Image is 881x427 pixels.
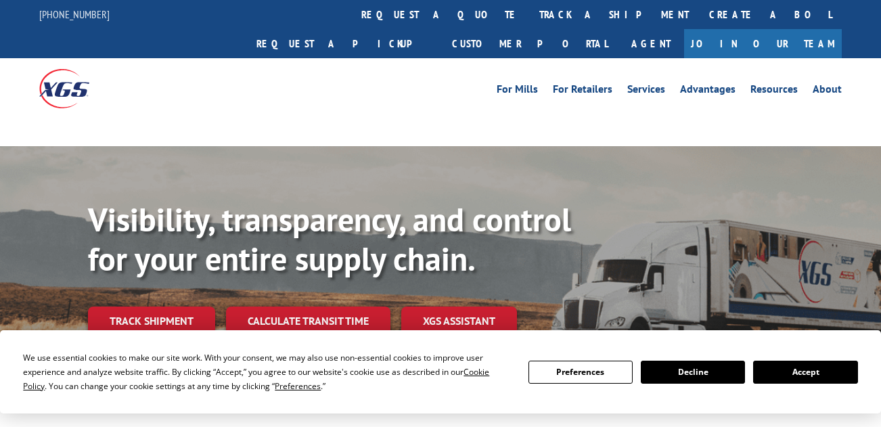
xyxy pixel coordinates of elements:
[275,380,321,392] span: Preferences
[246,29,442,58] a: Request a pickup
[680,84,736,99] a: Advantages
[753,361,857,384] button: Accept
[641,361,745,384] button: Decline
[39,7,110,21] a: [PHONE_NUMBER]
[627,84,665,99] a: Services
[618,29,684,58] a: Agent
[553,84,612,99] a: For Retailers
[813,84,842,99] a: About
[88,198,571,279] b: Visibility, transparency, and control for your entire supply chain.
[442,29,618,58] a: Customer Portal
[750,84,798,99] a: Resources
[684,29,842,58] a: Join Our Team
[401,307,517,336] a: XGS ASSISTANT
[23,351,512,393] div: We use essential cookies to make our site work. With your consent, we may also use non-essential ...
[528,361,633,384] button: Preferences
[497,84,538,99] a: For Mills
[88,307,215,335] a: Track shipment
[226,307,390,336] a: Calculate transit time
